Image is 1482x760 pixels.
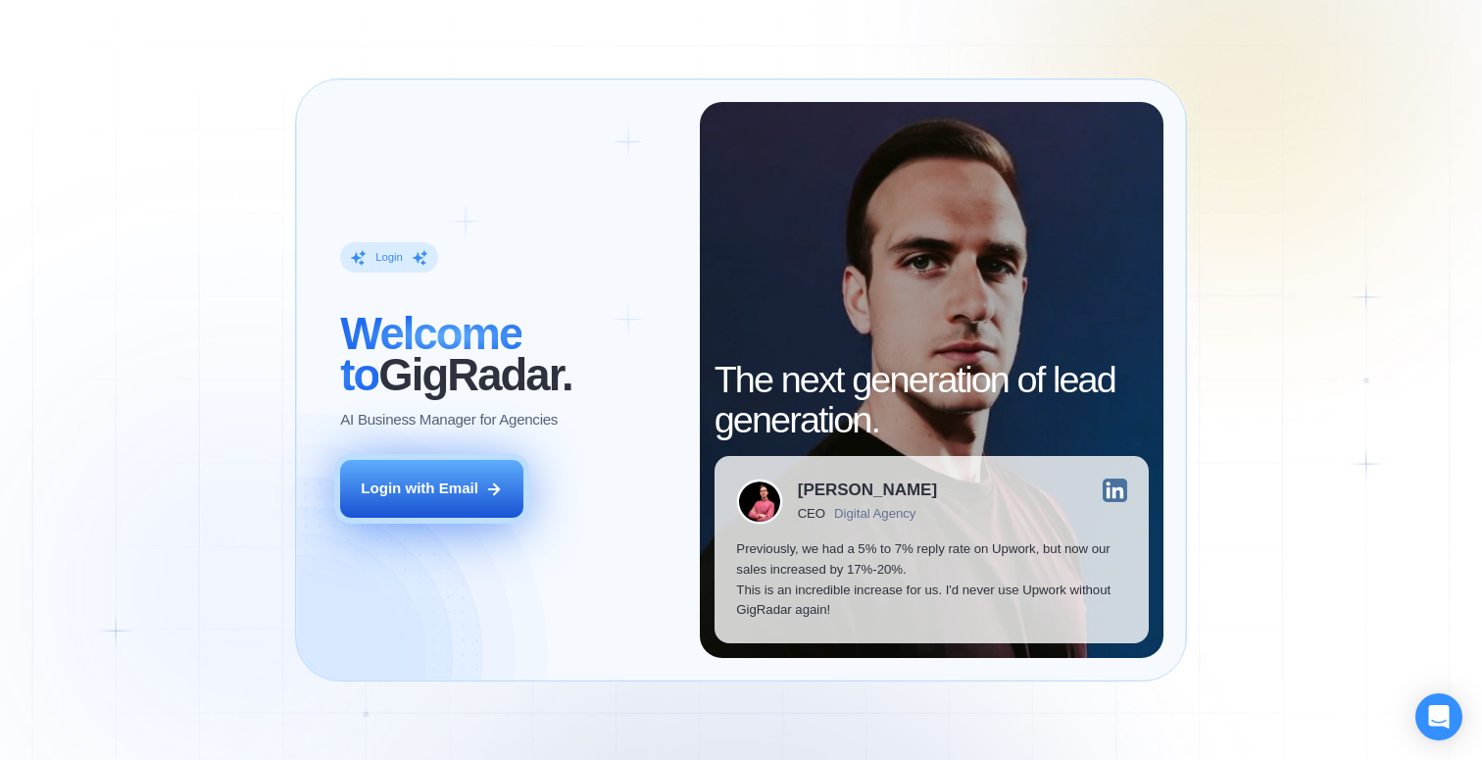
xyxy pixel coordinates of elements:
[834,506,915,521] div: Digital Agency
[736,539,1126,621] p: Previously, we had a 5% to 7% reply rate on Upwork, but now our sales increased by 17%-20%. This ...
[340,314,677,395] h2: ‍ GigRadar.
[340,309,521,400] span: Welcome to
[340,410,558,431] p: AI Business Manager for Agencies
[798,481,937,498] div: [PERSON_NAME]
[375,250,403,265] div: Login
[361,479,478,499] div: Login with Email
[715,360,1150,441] h2: The next generation of lead generation.
[340,460,523,518] button: Login with Email
[798,506,825,521] div: CEO
[1415,693,1462,740] div: Open Intercom Messenger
